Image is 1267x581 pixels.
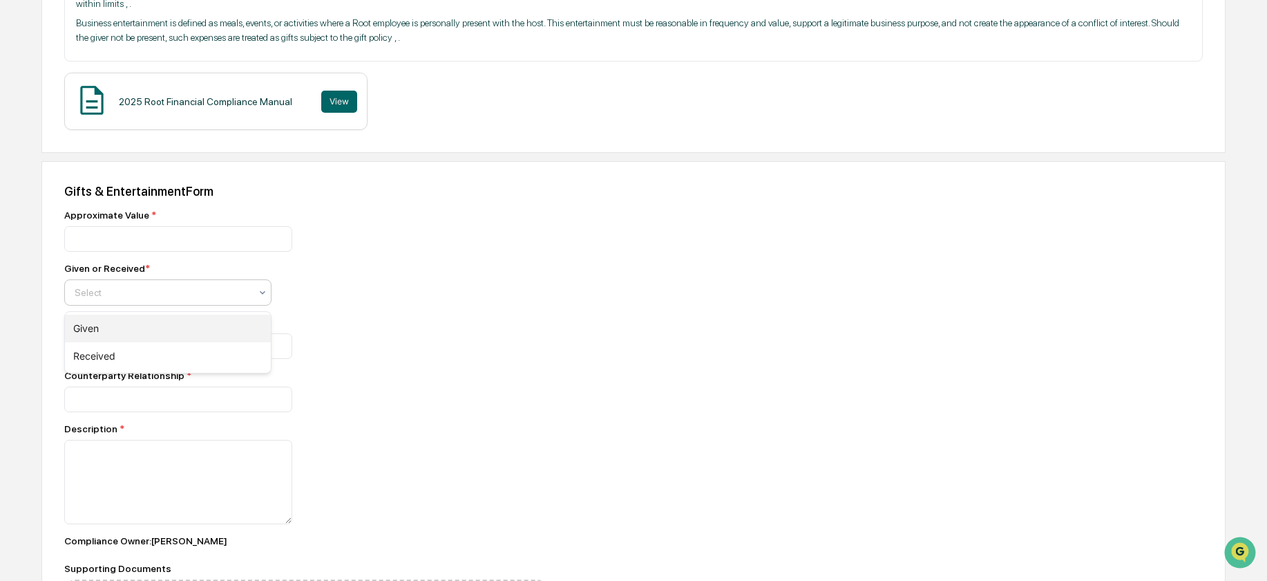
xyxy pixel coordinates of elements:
[100,176,111,187] div: 🗄️
[65,315,271,342] div: Given
[14,202,25,213] div: 🔎
[47,106,227,120] div: Start new chat
[95,169,177,194] a: 🗄️Attestations
[119,96,292,107] div: 2025 Root Financial Compliance Manual
[64,210,548,221] div: Approximate Value
[75,83,109,118] img: Document Icon
[97,234,167,245] a: Powered byPylon
[64,563,548,574] div: Supporting Documents
[8,195,93,220] a: 🔎Data Lookup
[14,29,251,51] p: How can we help?
[14,176,25,187] div: 🖐️
[28,201,87,214] span: Data Lookup
[137,234,167,245] span: Pylon
[8,169,95,194] a: 🖐️Preclearance
[64,317,548,328] div: Counterparty Name
[64,535,548,546] div: Compliance Owner : [PERSON_NAME]
[47,120,180,131] div: We're offline, we'll be back soon
[321,91,357,113] button: View
[235,110,251,127] button: Start new chat
[64,423,548,434] div: Description
[14,106,39,131] img: 1746055101610-c473b297-6a78-478c-a979-82029cc54cd1
[64,370,548,381] div: Counterparty Relationship
[28,174,89,188] span: Preclearance
[1223,535,1260,573] iframe: Open customer support
[76,16,1191,45] p: Business entertainment is defined as meals, events, or activities where a Root employee is person...
[64,263,150,274] div: Given or Received
[64,184,1203,199] div: Gifts & Entertainment Form
[114,174,171,188] span: Attestations
[65,342,271,370] div: Received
